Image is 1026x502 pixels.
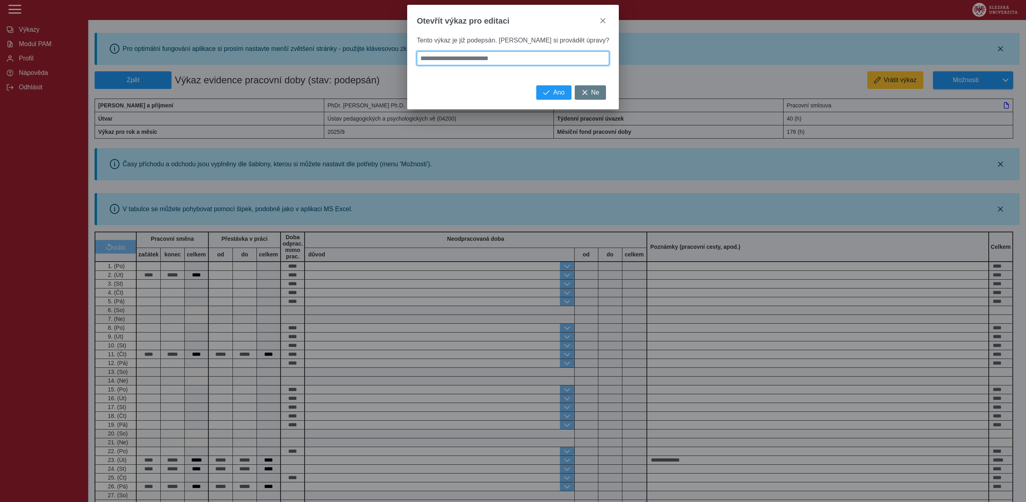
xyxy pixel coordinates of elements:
span: Otevřít výkaz pro editaci [417,16,509,26]
span: Ano [553,89,564,96]
button: close [596,14,609,27]
button: Ano [536,85,571,100]
button: Ne [575,85,606,100]
span: Ne [591,89,599,96]
div: Tento výkaz je již podepsán. [PERSON_NAME] si provádět úpravy? [407,37,619,85]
